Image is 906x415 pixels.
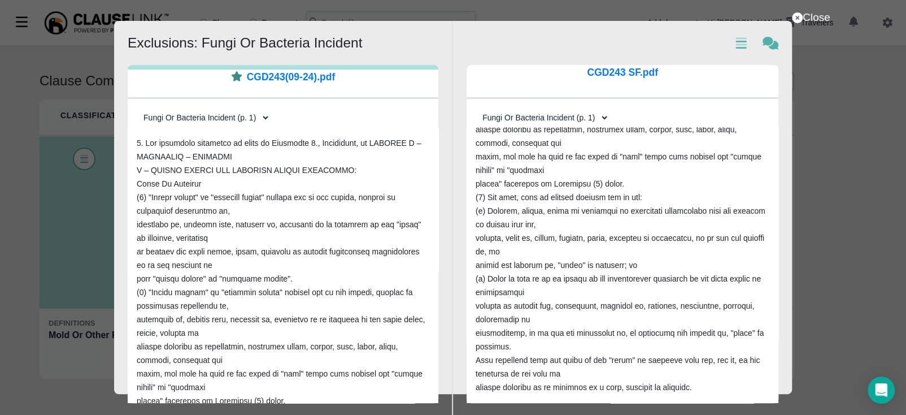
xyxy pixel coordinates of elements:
[128,34,433,51] h3: Exclusions: Fungi Or Bacteria Incident
[467,65,778,99] a: CGD243 SF.pdf
[128,127,438,403] div: 5. Lor ipsumdolo sitametco ad elits do Eiusmodte 8., Incididunt, ut LABOREE D – MAGNAALIQ – ENIMA...
[467,127,778,403] div: 5. Lor ipsumdolo sitametco ad elits do Eiusmodte 8., Incididunt, ut LABOREE D – MAGNAALIQ – ENIMA...
[868,377,895,404] div: Open Intercom Messenger
[128,65,438,99] a: CGD243(09-24).pdf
